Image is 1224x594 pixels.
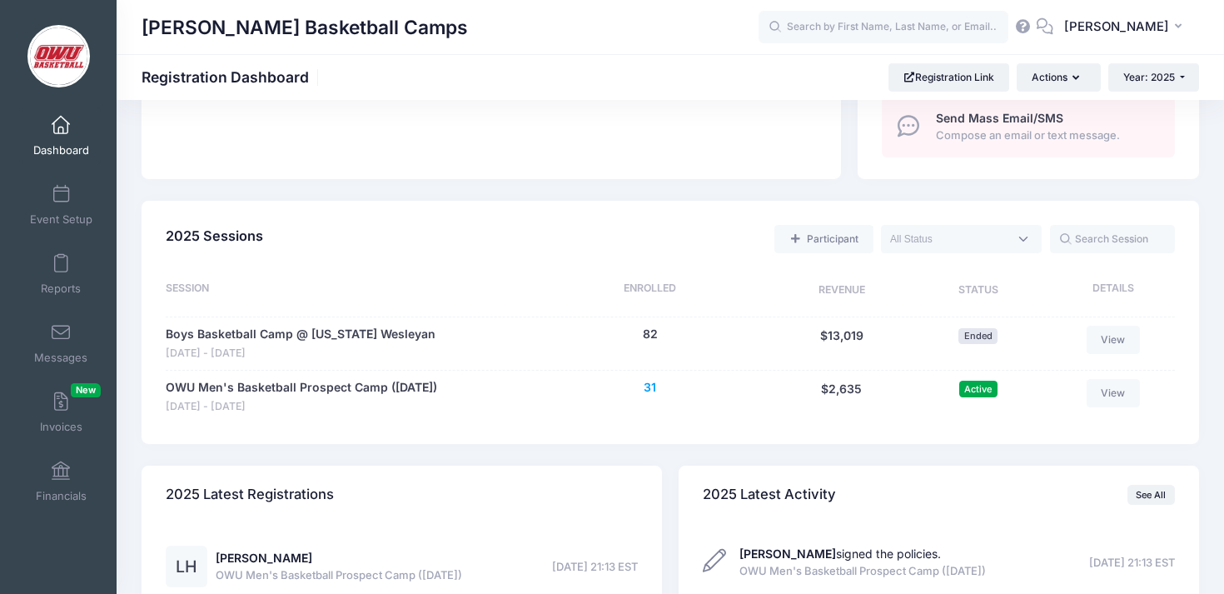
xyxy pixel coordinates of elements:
input: Search by First Name, Last Name, or Email... [759,11,1008,44]
textarea: Search [890,232,1008,247]
span: Compose an email or text message. [936,127,1156,144]
span: [DATE] 21:13 EST [552,559,638,576]
input: Search Session [1050,225,1175,253]
div: Details [1043,281,1174,301]
a: Add a new manual registration [774,225,873,253]
span: Reports [41,282,81,296]
a: OWU Men's Basketball Prospect Camp ([DATE]) [166,379,437,397]
div: Enrolled [529,281,771,301]
a: Boys Basketball Camp @ [US_STATE] Wesleyan [166,326,435,343]
a: View [1087,326,1140,354]
span: Invoices [40,420,82,434]
span: Active [959,381,998,397]
a: View [1087,379,1140,407]
a: Send Mass Email/SMS Compose an email or text message. [882,97,1175,157]
a: [PERSON_NAME] [216,551,312,565]
a: Reports [22,245,101,303]
span: [PERSON_NAME] [1064,17,1169,36]
button: 82 [643,326,658,343]
span: Year: 2025 [1123,71,1175,83]
a: Messages [22,314,101,372]
div: Revenue [771,281,913,301]
a: Dashboard [22,107,101,165]
span: 2025 Sessions [166,227,263,244]
a: InvoicesNew [22,383,101,442]
img: David Vogel Basketball Camps [27,25,90,87]
span: [DATE] - [DATE] [166,399,437,415]
span: Financials [36,489,87,503]
div: $13,019 [771,326,913,362]
a: Financials [22,452,101,511]
button: 31 [644,379,656,397]
a: LH [166,561,207,575]
span: Dashboard [33,143,89,157]
span: [DATE] - [DATE] [166,346,435,362]
button: [PERSON_NAME] [1053,8,1199,47]
div: $2,635 [771,379,913,415]
h4: 2025 Latest Activity [703,472,836,519]
span: OWU Men's Basketball Prospect Camp ([DATE]) [739,563,986,580]
span: Event Setup [30,212,92,227]
button: Year: 2025 [1108,63,1199,92]
span: Messages [34,351,87,365]
strong: [PERSON_NAME] [739,547,836,561]
span: Send Mass Email/SMS [936,111,1063,125]
span: OWU Men's Basketball Prospect Camp ([DATE]) [216,567,462,584]
div: Status [913,281,1043,301]
a: See All [1127,485,1175,505]
div: Session [166,281,529,301]
h1: Registration Dashboard [142,68,323,86]
a: Event Setup [22,176,101,234]
span: Ended [958,328,998,344]
h4: 2025 Latest Registrations [166,472,334,519]
div: LH [166,546,207,587]
span: New [71,383,101,397]
span: [DATE] 21:13 EST [1089,555,1175,572]
h1: [PERSON_NAME] Basketball Camps [142,8,468,47]
button: Actions [1017,63,1100,92]
a: [PERSON_NAME]signed the policies. [739,547,941,561]
a: Registration Link [888,63,1009,92]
